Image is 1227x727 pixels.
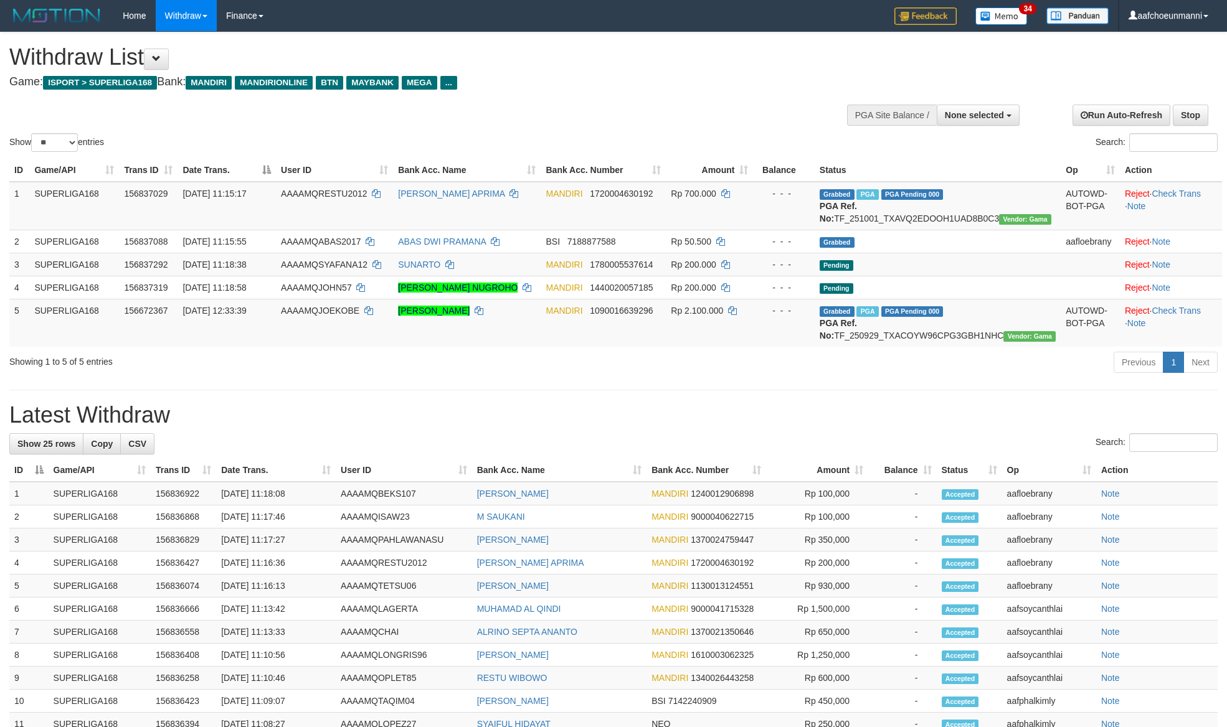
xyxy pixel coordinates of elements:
[942,581,979,592] span: Accepted
[1019,3,1036,14] span: 34
[49,690,151,713] td: SUPERLIGA168
[691,558,754,568] span: Copy 1720004630192 to clipboard
[83,433,121,454] a: Copy
[336,482,472,505] td: AAAAMQBEKS107
[124,260,168,270] span: 156837292
[942,650,979,661] span: Accepted
[1101,489,1120,499] a: Note
[151,621,216,644] td: 156836558
[666,159,753,182] th: Amount: activate to sort column ascending
[9,230,29,253] td: 2
[546,283,582,293] span: MANDIRI
[316,76,343,90] span: BTN
[151,598,216,621] td: 156836666
[216,598,336,621] td: [DATE] 11:13:42
[9,575,49,598] td: 5
[120,433,154,454] a: CSV
[182,306,246,316] span: [DATE] 12:33:39
[868,505,936,528] td: -
[1096,459,1218,482] th: Action
[868,459,936,482] th: Balance: activate to sort column ascending
[29,159,119,182] th: Game/API: activate to sort column ascending
[1125,189,1150,199] a: Reject
[398,237,486,246] a: ABAS DWI PRAMANA
[1002,667,1096,690] td: aafsoycanthlai
[1046,7,1109,24] img: panduan.png
[868,644,936,667] td: -
[1152,306,1201,316] a: Check Trans
[1183,352,1218,373] a: Next
[758,258,809,271] div: - - -
[1152,237,1170,246] a: Note
[477,673,547,683] a: RESTU WIBOWO
[1002,459,1096,482] th: Op: activate to sort column ascending
[216,667,336,690] td: [DATE] 11:10:46
[9,528,49,551] td: 3
[1061,299,1120,347] td: AUTOWD-BOT-PGA
[9,6,104,25] img: MOTION_logo.png
[868,690,936,713] td: -
[29,182,119,230] td: SUPERLIGA168
[336,644,472,667] td: AAAAMQLONGRIS96
[49,644,151,667] td: SUPERLIGA168
[1061,182,1120,230] td: AUTOWD-BOT-PGA
[1073,105,1170,126] a: Run Auto-Refresh
[477,535,549,545] a: [PERSON_NAME]
[9,403,1218,428] h1: Latest Withdraw
[49,505,151,528] td: SUPERLIGA168
[758,235,809,248] div: - - -
[942,627,979,638] span: Accepted
[216,575,336,598] td: [DATE] 11:16:13
[402,76,437,90] span: MEGA
[29,276,119,299] td: SUPERLIGA168
[1002,598,1096,621] td: aafsoycanthlai
[1127,318,1146,328] a: Note
[894,7,957,25] img: Feedback.jpg
[336,505,472,528] td: AAAAMQISAW23
[651,673,688,683] span: MANDIRI
[9,45,805,70] h1: Withdraw List
[651,627,688,637] span: MANDIRI
[647,459,766,482] th: Bank Acc. Number: activate to sort column ascending
[151,551,216,575] td: 156836427
[766,667,868,690] td: Rp 600,000
[937,105,1020,126] button: None selected
[766,690,868,713] td: Rp 450,000
[1125,306,1150,316] a: Reject
[651,558,688,568] span: MANDIRI
[216,690,336,713] td: [DATE] 11:09:07
[128,439,146,449] span: CSV
[651,696,666,706] span: BSI
[546,260,582,270] span: MANDIRI
[1002,644,1096,667] td: aafsoycanthlai
[942,535,979,546] span: Accepted
[671,306,723,316] span: Rp 2.100.000
[1173,105,1208,126] a: Stop
[336,667,472,690] td: AAAAMQOPLET85
[216,505,336,528] td: [DATE] 11:17:46
[1096,433,1218,452] label: Search:
[1127,201,1146,211] a: Note
[671,189,716,199] span: Rp 700.000
[472,459,647,482] th: Bank Acc. Name: activate to sort column ascending
[9,644,49,667] td: 8
[651,512,688,522] span: MANDIRI
[182,260,246,270] span: [DATE] 11:18:38
[1129,133,1218,152] input: Search:
[398,306,470,316] a: [PERSON_NAME]
[815,159,1061,182] th: Status
[766,505,868,528] td: Rp 100,000
[691,650,754,660] span: Copy 1610003062325 to clipboard
[182,237,246,246] span: [DATE] 11:15:55
[671,283,716,293] span: Rp 200.000
[477,558,584,568] a: [PERSON_NAME] APRIMA
[868,575,936,598] td: -
[151,575,216,598] td: 156836074
[691,581,754,591] span: Copy 1130013124551 to clipboard
[393,159,541,182] th: Bank Acc. Name: activate to sort column ascending
[820,318,857,340] b: PGA Ref. No:
[758,187,809,200] div: - - -
[477,581,549,591] a: [PERSON_NAME]
[1002,575,1096,598] td: aafloebrany
[766,598,868,621] td: Rp 1,500,000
